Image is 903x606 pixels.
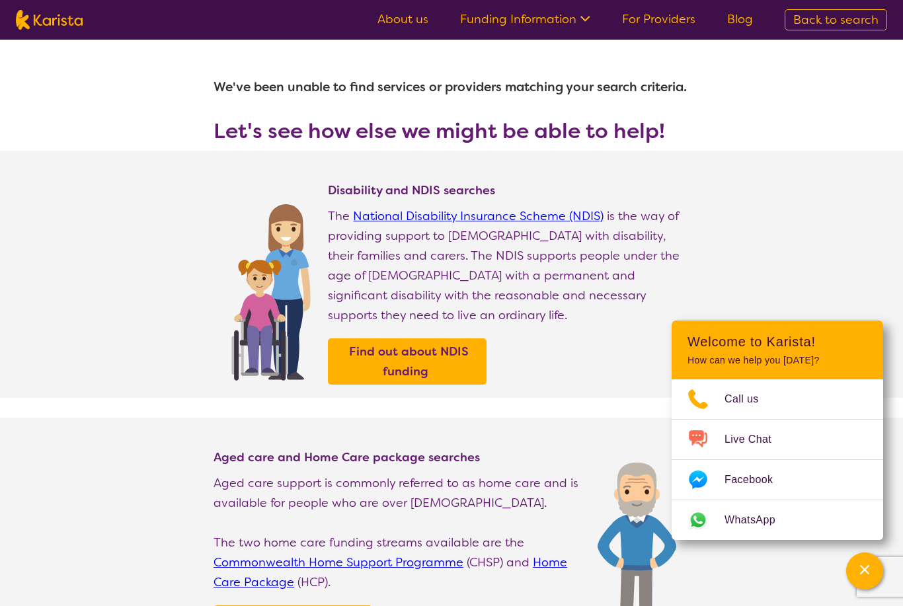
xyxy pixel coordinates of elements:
a: Blog [727,11,753,27]
a: About us [377,11,428,27]
h1: We've been unable to find services or providers matching your search criteria. [214,71,689,103]
h2: Welcome to Karista! [687,334,867,350]
h3: Let's see how else we might be able to help! [214,119,689,143]
a: Back to search [785,9,887,30]
span: Call us [725,389,775,409]
div: Channel Menu [672,321,883,540]
span: Live Chat [725,430,787,449]
b: Find out about NDIS funding [349,344,469,379]
a: Web link opens in a new tab. [672,500,883,540]
a: Funding Information [460,11,590,27]
a: For Providers [622,11,695,27]
h4: Aged care and Home Care package searches [214,449,584,465]
h4: Disability and NDIS searches [328,182,689,198]
img: Karista logo [16,10,83,30]
a: National Disability Insurance Scheme (NDIS) [353,208,604,224]
p: The is the way of providing support to [DEMOGRAPHIC_DATA] with disability, their families and car... [328,206,689,325]
span: Back to search [793,12,879,28]
span: WhatsApp [725,510,791,530]
a: Find out about NDIS funding [331,342,483,381]
a: Commonwealth Home Support Programme [214,554,463,570]
p: The two home care funding streams available are the (CHSP) and (HCP). [214,533,584,592]
span: Facebook [725,470,789,490]
p: How can we help you [DATE]? [687,355,867,366]
button: Channel Menu [846,552,883,589]
img: Find NDIS and Disability services and providers [227,196,315,381]
ul: Choose channel [672,379,883,540]
p: Aged care support is commonly referred to as home care and is available for people who are over [... [214,473,584,513]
